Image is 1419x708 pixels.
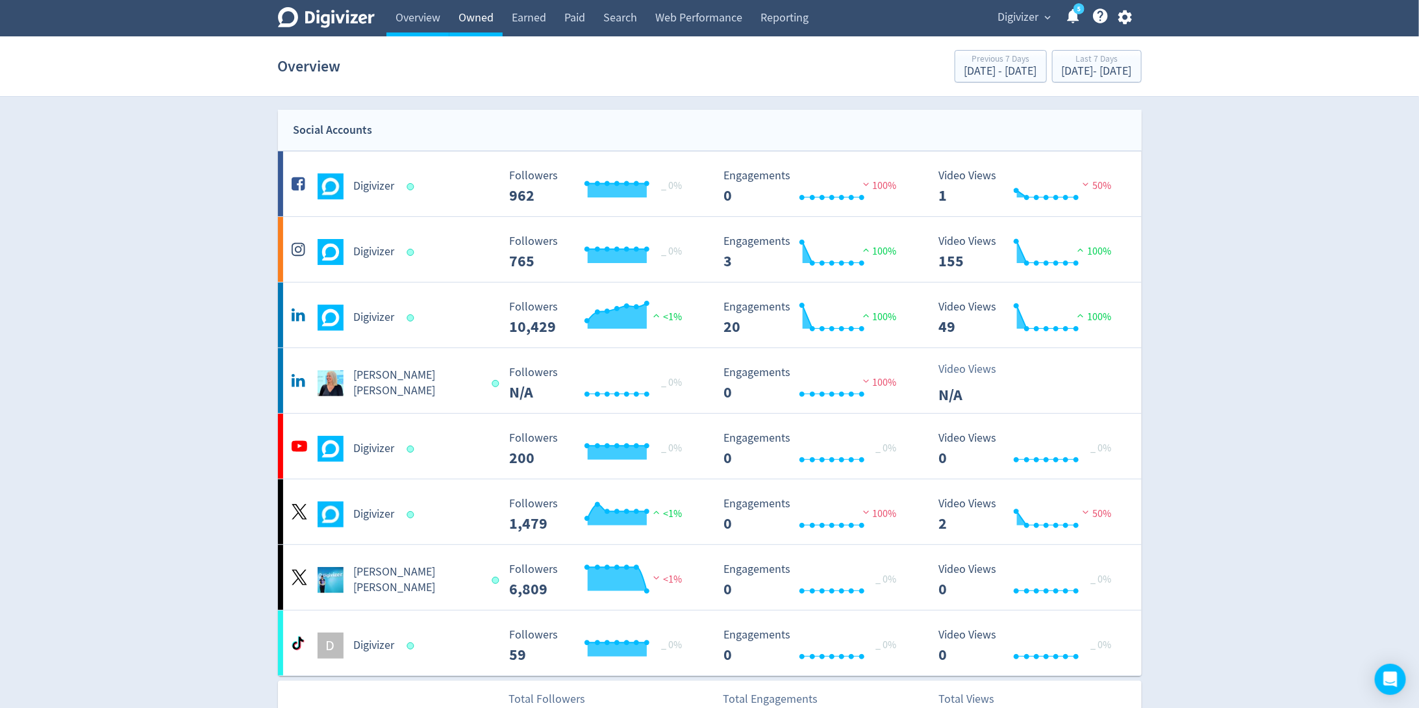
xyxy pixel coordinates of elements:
[503,563,697,598] svg: Followers ---
[860,179,897,192] span: 100%
[278,283,1142,348] a: Digivizer undefinedDigivizer Followers --- Followers 10,429 <1% Engagements 20 Engagements 20 100...
[718,366,912,401] svg: Engagements 0
[503,170,697,204] svg: Followers ---
[503,498,697,532] svg: Followers ---
[955,50,1047,82] button: Previous 7 Days[DATE] - [DATE]
[503,301,697,335] svg: Followers ---
[860,179,873,189] img: negative-performance.svg
[718,498,912,532] svg: Engagements 0
[278,545,1142,610] a: Emma Lo Russo undefined[PERSON_NAME] [PERSON_NAME] Followers --- Followers 6,809 <1% Engagements ...
[354,564,481,596] h5: [PERSON_NAME] [PERSON_NAME]
[1079,507,1111,520] span: 50%
[661,442,682,455] span: _ 0%
[1079,179,1092,189] img: negative-performance.svg
[407,446,418,453] span: Data last synced: 2 Sep 2025, 1:01pm (AEST)
[1090,442,1111,455] span: _ 0%
[354,638,395,653] h5: Digivizer
[1074,310,1087,320] img: positive-performance.svg
[492,380,503,387] span: Data last synced: 1 Sep 2025, 11:02pm (AEST)
[1090,638,1111,651] span: _ 0%
[503,235,697,270] svg: Followers ---
[939,360,1014,378] p: Video Views
[354,179,395,194] h5: Digivizer
[318,633,344,659] div: D
[278,217,1142,282] a: Digivizer undefinedDigivizer Followers --- _ 0% Followers 765 Engagements 3 Engagements 3 100% Vi...
[661,638,682,651] span: _ 0%
[650,310,682,323] span: <1%
[998,7,1039,28] span: Digivizer
[407,511,418,518] span: Data last synced: 2 Sep 2025, 9:02am (AEST)
[939,383,1014,407] p: N/A
[932,235,1127,270] svg: Video Views 155
[723,690,818,708] p: Total Engagements
[939,690,1014,708] p: Total Views
[932,629,1127,663] svg: Video Views 0
[1074,245,1111,258] span: 100%
[1062,55,1132,66] div: Last 7 Days
[860,310,897,323] span: 100%
[932,301,1127,335] svg: Video Views 49
[650,507,663,517] img: positive-performance.svg
[860,245,873,255] img: positive-performance.svg
[1042,12,1054,23] span: expand_more
[503,629,697,663] svg: Followers ---
[492,577,503,584] span: Data last synced: 2 Sep 2025, 12:02am (AEST)
[1077,5,1080,14] text: 5
[932,563,1127,598] svg: Video Views 0
[661,179,682,192] span: _ 0%
[294,121,373,140] div: Social Accounts
[876,638,897,651] span: _ 0%
[860,507,873,517] img: negative-performance.svg
[932,498,1127,532] svg: Video Views 2
[876,573,897,586] span: _ 0%
[718,235,912,270] svg: Engagements 3
[278,414,1142,479] a: Digivizer undefinedDigivizer Followers --- _ 0% Followers 200 Engagements 0 Engagements 0 _ 0% Vi...
[1074,3,1085,14] a: 5
[718,432,912,466] svg: Engagements 0
[318,173,344,199] img: Digivizer undefined
[860,376,897,389] span: 100%
[718,170,912,204] svg: Engagements 0
[1062,66,1132,77] div: [DATE] - [DATE]
[318,305,344,331] img: Digivizer undefined
[1079,179,1111,192] span: 50%
[509,690,585,708] p: Total Followers
[278,151,1142,216] a: Digivizer undefinedDigivizer Followers --- _ 0% Followers 962 Engagements 0 Engagements 0 100% Vi...
[278,348,1142,413] a: Emma Lo Russo undefined[PERSON_NAME] [PERSON_NAME] Followers --- _ 0% Followers N/A Engagements 0...
[318,436,344,462] img: Digivizer undefined
[318,239,344,265] img: Digivizer undefined
[964,55,1037,66] div: Previous 7 Days
[407,249,418,256] span: Data last synced: 2 Sep 2025, 1:02am (AEST)
[932,170,1127,204] svg: Video Views 1
[860,310,873,320] img: positive-performance.svg
[876,442,897,455] span: _ 0%
[354,507,395,522] h5: Digivizer
[1090,573,1111,586] span: _ 0%
[860,376,873,386] img: negative-performance.svg
[1074,245,1087,255] img: positive-performance.svg
[503,432,697,466] svg: Followers ---
[932,432,1127,466] svg: Video Views 0
[318,370,344,396] img: Emma Lo Russo undefined
[278,45,341,87] h1: Overview
[1052,50,1142,82] button: Last 7 Days[DATE]- [DATE]
[718,301,912,335] svg: Engagements 20
[1079,507,1092,517] img: negative-performance.svg
[650,310,663,320] img: positive-performance.svg
[994,7,1055,28] button: Digivizer
[354,244,395,260] h5: Digivizer
[1375,664,1406,695] div: Open Intercom Messenger
[278,479,1142,544] a: Digivizer undefinedDigivizer Followers --- Followers 1,479 <1% Engagements 0 Engagements 0 100% V...
[407,183,418,190] span: Data last synced: 2 Sep 2025, 1:02am (AEST)
[503,366,697,401] svg: Followers ---
[318,501,344,527] img: Digivizer undefined
[354,441,395,457] h5: Digivizer
[650,573,663,583] img: negative-performance.svg
[650,573,682,586] span: <1%
[318,567,344,593] img: Emma Lo Russo undefined
[860,245,897,258] span: 100%
[964,66,1037,77] div: [DATE] - [DATE]
[650,507,682,520] span: <1%
[661,245,682,258] span: _ 0%
[860,507,897,520] span: 100%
